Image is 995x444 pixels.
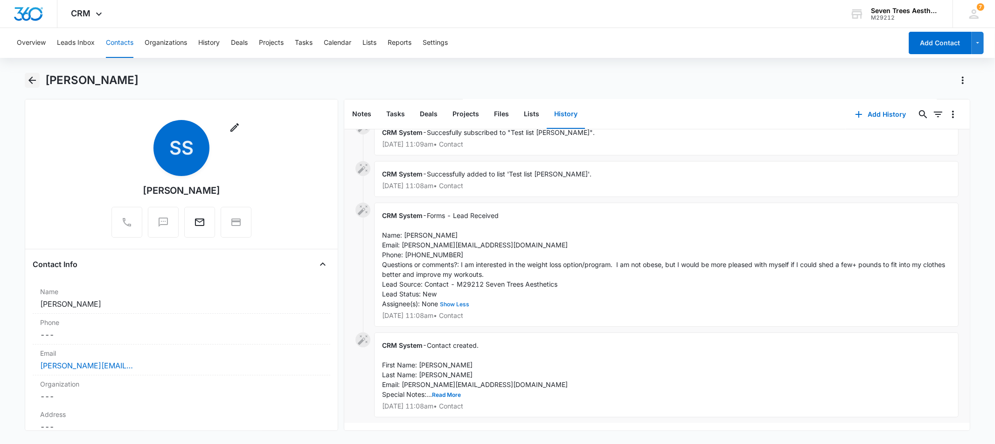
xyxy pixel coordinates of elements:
dd: --- [40,421,322,432]
dd: [PERSON_NAME] [40,298,322,310]
div: Organization--- [33,375,330,406]
span: Successfully added to list 'Test list [PERSON_NAME]'. [427,170,591,178]
div: - [374,332,959,417]
label: Organization [40,379,322,389]
div: account id [871,14,939,21]
button: Add Contact [909,32,972,54]
span: Succesfully subscribed to "Test list [PERSON_NAME]". [427,128,595,136]
button: Files [487,100,516,129]
div: - [374,161,959,197]
div: [PERSON_NAME] [143,183,221,197]
button: Calendar [324,28,351,58]
label: Name [40,287,322,296]
span: 7 [977,3,984,11]
dd: --- [40,391,322,402]
p: [DATE] 11:08am • Contact [382,183,951,189]
span: CRM [71,8,91,18]
button: Projects [259,28,284,58]
button: Settings [423,28,448,58]
div: Address--- [33,406,330,437]
label: Address [40,409,322,419]
button: Tasks [379,100,412,129]
button: Search... [916,107,931,122]
button: Projects [445,100,487,129]
button: Email [184,207,215,238]
div: notifications count [977,3,984,11]
h4: Contact Info [33,259,77,270]
div: - [374,203,959,327]
p: [DATE] 11:08am • Contact [382,312,951,319]
span: SS [153,120,209,176]
button: Show Less [438,302,471,307]
dd: --- [40,329,322,340]
button: Contacts [106,28,133,58]
div: Phone--- [33,314,330,345]
a: [PERSON_NAME][EMAIL_ADDRESS][DOMAIN_NAME] [40,360,133,371]
h1: [PERSON_NAME] [45,73,139,87]
button: Filters [931,107,946,122]
a: Email [184,221,215,229]
div: account name [871,7,939,14]
div: Email[PERSON_NAME][EMAIL_ADDRESS][DOMAIN_NAME] [33,345,330,375]
label: Email [40,348,322,358]
button: Close [315,257,330,272]
button: History [547,100,585,129]
button: Deals [231,28,248,58]
button: Reports [388,28,411,58]
button: Notes [345,100,379,129]
span: CRM System [382,170,423,178]
button: Back [25,73,39,88]
button: Deals [412,100,445,129]
button: Overview [17,28,46,58]
span: CRM System [382,211,423,219]
div: - [374,120,959,155]
button: Overflow Menu [946,107,960,122]
button: Leads Inbox [57,28,95,58]
button: Lists [516,100,547,129]
button: Organizations [145,28,187,58]
p: [DATE] 11:08am • Contact [382,403,951,409]
span: CRM System [382,341,423,349]
p: [DATE] 11:09am • Contact [382,141,951,148]
button: History [198,28,220,58]
span: CRM System [382,128,423,136]
button: Read More [432,392,461,398]
button: Actions [955,73,970,88]
div: Name[PERSON_NAME] [33,283,330,314]
button: Lists [362,28,376,58]
button: Add History [846,103,916,126]
label: Phone [40,317,322,327]
button: Tasks [295,28,313,58]
span: Contact created. First Name: [PERSON_NAME] Last Name: [PERSON_NAME] Email: [PERSON_NAME][EMAIL_AD... [382,341,568,398]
